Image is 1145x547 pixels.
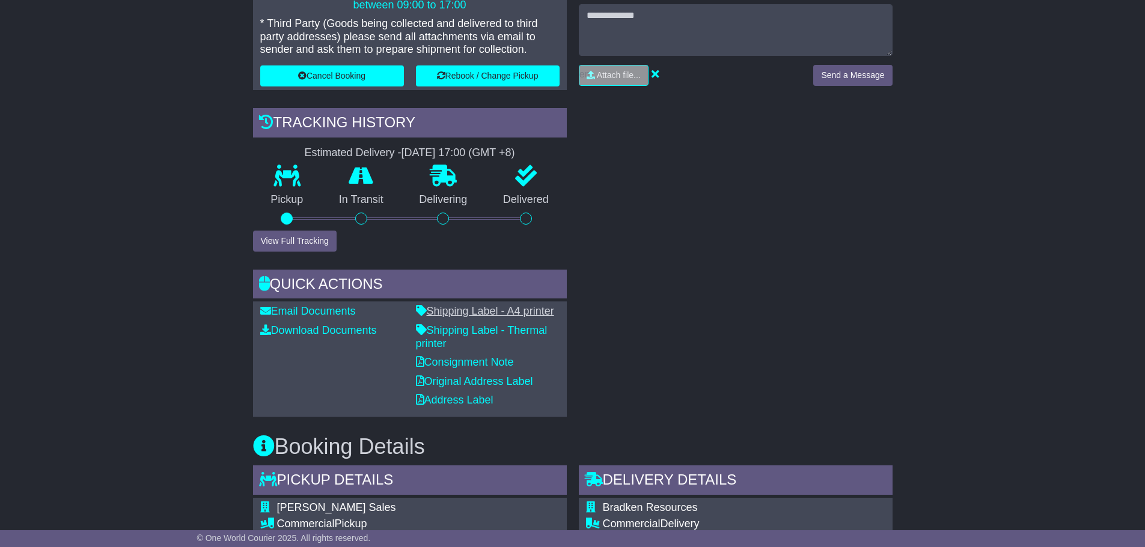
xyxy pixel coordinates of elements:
a: Original Address Label [416,375,533,387]
button: Send a Message [813,65,892,86]
div: [DATE] 17:00 (GMT +8) [402,147,515,160]
div: Delivery Details [579,465,893,498]
div: Pickup Details [253,465,567,498]
p: * Third Party (Goods being collected and delivered to third party addresses) please send all atta... [260,17,560,56]
button: Rebook / Change Pickup [416,65,560,86]
span: Commercial [603,518,661,530]
div: Quick Actions [253,270,567,302]
a: Address Label [416,394,493,406]
p: In Transit [321,193,402,207]
div: Delivery [603,518,795,531]
h3: Booking Details [253,435,893,459]
span: © One World Courier 2025. All rights reserved. [197,533,371,543]
div: Pickup [277,518,508,531]
span: [PERSON_NAME] Sales [277,501,396,513]
a: Consignment Note [416,356,514,368]
a: Email Documents [260,305,356,317]
span: Bradken Resources [603,501,698,513]
div: Estimated Delivery - [253,147,567,160]
p: Delivered [485,193,567,207]
span: Commercial [277,518,335,530]
a: Shipping Label - Thermal printer [416,324,548,349]
a: Shipping Label - A4 printer [416,305,554,317]
a: Download Documents [260,324,377,336]
p: Delivering [402,193,486,207]
div: Tracking history [253,108,567,141]
p: Pickup [253,193,322,207]
button: View Full Tracking [253,231,337,252]
button: Cancel Booking [260,65,404,86]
